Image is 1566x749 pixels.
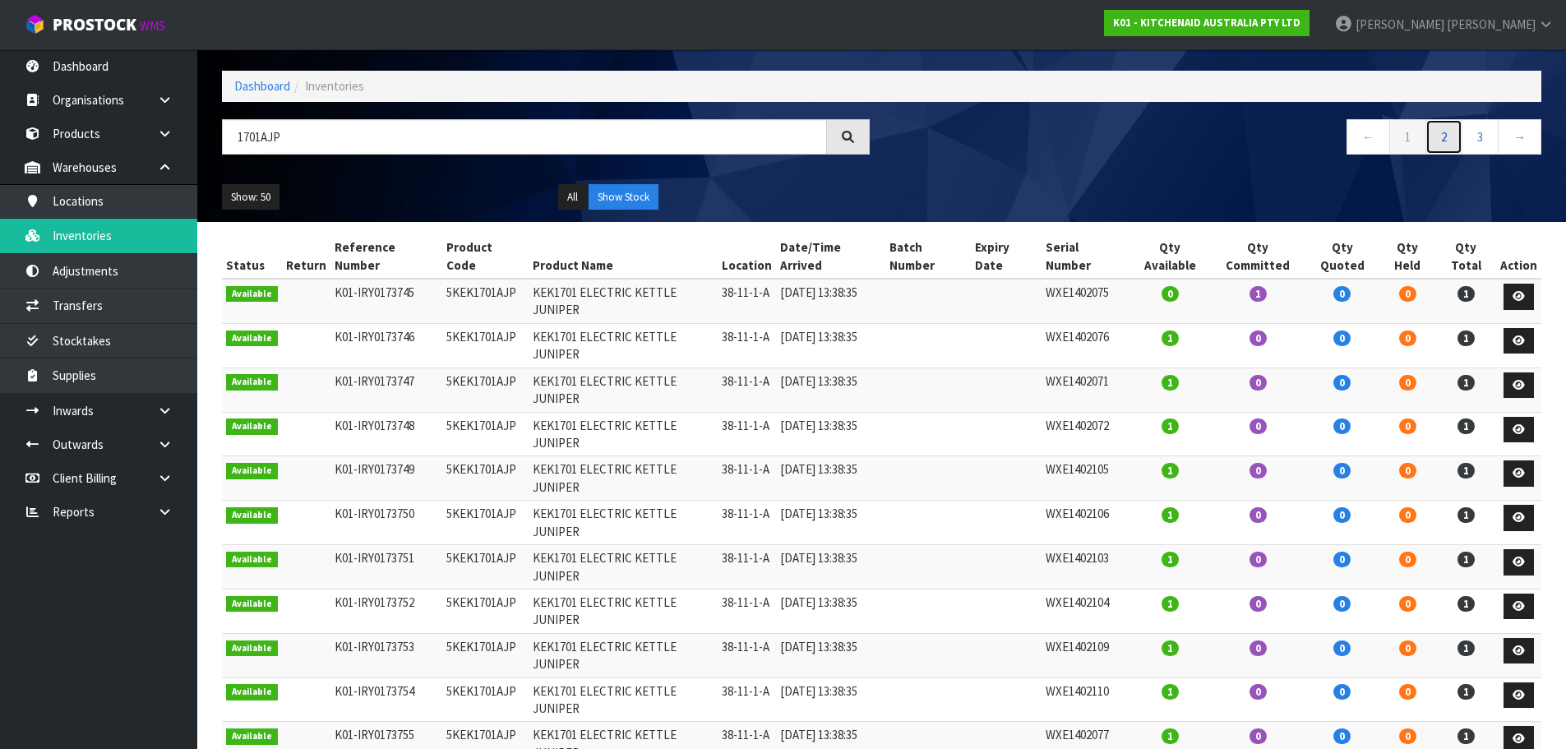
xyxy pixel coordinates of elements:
[1250,286,1267,302] span: 1
[529,633,718,677] td: KEK1701 ELECTRIC KETTLE JUNIPER
[1399,463,1416,479] span: 0
[1457,728,1475,744] span: 1
[330,501,443,545] td: K01-IRY0173750
[1496,234,1541,279] th: Action
[971,234,1042,279] th: Expiry Date
[1250,507,1267,523] span: 0
[330,677,443,722] td: K01-IRY0173754
[222,119,827,155] input: Search inventories
[529,279,718,323] td: KEK1701 ELECTRIC KETTLE JUNIPER
[1399,418,1416,434] span: 0
[1042,633,1129,677] td: WXE1402109
[442,412,528,456] td: 5KEK1701AJP
[226,552,278,568] span: Available
[442,279,528,323] td: 5KEK1701AJP
[776,323,885,368] td: [DATE] 13:38:35
[330,279,443,323] td: K01-IRY0173745
[442,368,528,412] td: 5KEK1701AJP
[1042,677,1129,722] td: WXE1402110
[1162,375,1179,391] span: 1
[718,368,776,412] td: 38-11-1-A
[776,633,885,677] td: [DATE] 13:38:35
[776,545,885,589] td: [DATE] 13:38:35
[558,184,587,210] button: All
[1399,728,1416,744] span: 0
[1333,286,1351,302] span: 0
[1162,596,1179,612] span: 1
[589,184,658,210] button: Show Stock
[1250,418,1267,434] span: 0
[1162,286,1179,302] span: 0
[1333,463,1351,479] span: 0
[222,234,282,279] th: Status
[529,323,718,368] td: KEK1701 ELECTRIC KETTLE JUNIPER
[529,412,718,456] td: KEK1701 ELECTRIC KETTLE JUNIPER
[1104,10,1310,36] a: K01 - KITCHENAID AUSTRALIA PTY LTD
[1162,684,1179,700] span: 1
[718,279,776,323] td: 38-11-1-A
[442,633,528,677] td: 5KEK1701AJP
[1162,552,1179,567] span: 1
[1305,234,1379,279] th: Qty Quoted
[226,596,278,613] span: Available
[529,677,718,722] td: KEK1701 ELECTRIC KETTLE JUNIPER
[1333,640,1351,656] span: 0
[1042,279,1129,323] td: WXE1402075
[1042,545,1129,589] td: WXE1402103
[1435,234,1495,279] th: Qty Total
[1399,375,1416,391] span: 0
[1389,119,1426,155] a: 1
[1333,596,1351,612] span: 0
[529,368,718,412] td: KEK1701 ELECTRIC KETTLE JUNIPER
[1042,368,1129,412] td: WXE1402071
[330,368,443,412] td: K01-IRY0173747
[718,545,776,589] td: 38-11-1-A
[1162,331,1179,346] span: 1
[1042,323,1129,368] td: WXE1402076
[442,501,528,545] td: 5KEK1701AJP
[1250,640,1267,656] span: 0
[330,323,443,368] td: K01-IRY0173746
[226,418,278,435] span: Available
[776,589,885,633] td: [DATE] 13:38:35
[718,501,776,545] td: 38-11-1-A
[442,545,528,589] td: 5KEK1701AJP
[1162,418,1179,434] span: 1
[226,728,278,745] span: Available
[1333,331,1351,346] span: 0
[330,633,443,677] td: K01-IRY0173753
[1042,412,1129,456] td: WXE1402072
[1250,684,1267,700] span: 0
[1425,119,1462,155] a: 2
[1447,16,1536,32] span: [PERSON_NAME]
[1250,331,1267,346] span: 0
[718,589,776,633] td: 38-11-1-A
[1457,463,1475,479] span: 1
[718,633,776,677] td: 38-11-1-A
[1250,375,1267,391] span: 0
[1333,728,1351,744] span: 0
[442,677,528,722] td: 5KEK1701AJP
[330,456,443,501] td: K01-IRY0173749
[894,119,1542,160] nav: Page navigation
[1129,234,1210,279] th: Qty Available
[776,501,885,545] td: [DATE] 13:38:35
[1211,234,1305,279] th: Qty Committed
[53,14,136,35] span: ProStock
[1457,684,1475,700] span: 1
[1462,119,1499,155] a: 3
[226,331,278,347] span: Available
[226,640,278,657] span: Available
[1457,596,1475,612] span: 1
[442,323,528,368] td: 5KEK1701AJP
[1162,728,1179,744] span: 1
[718,234,776,279] th: Location
[1042,456,1129,501] td: WXE1402105
[718,677,776,722] td: 38-11-1-A
[222,184,279,210] button: Show: 50
[776,456,885,501] td: [DATE] 13:38:35
[1250,463,1267,479] span: 0
[1162,507,1179,523] span: 1
[1333,552,1351,567] span: 0
[226,684,278,700] span: Available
